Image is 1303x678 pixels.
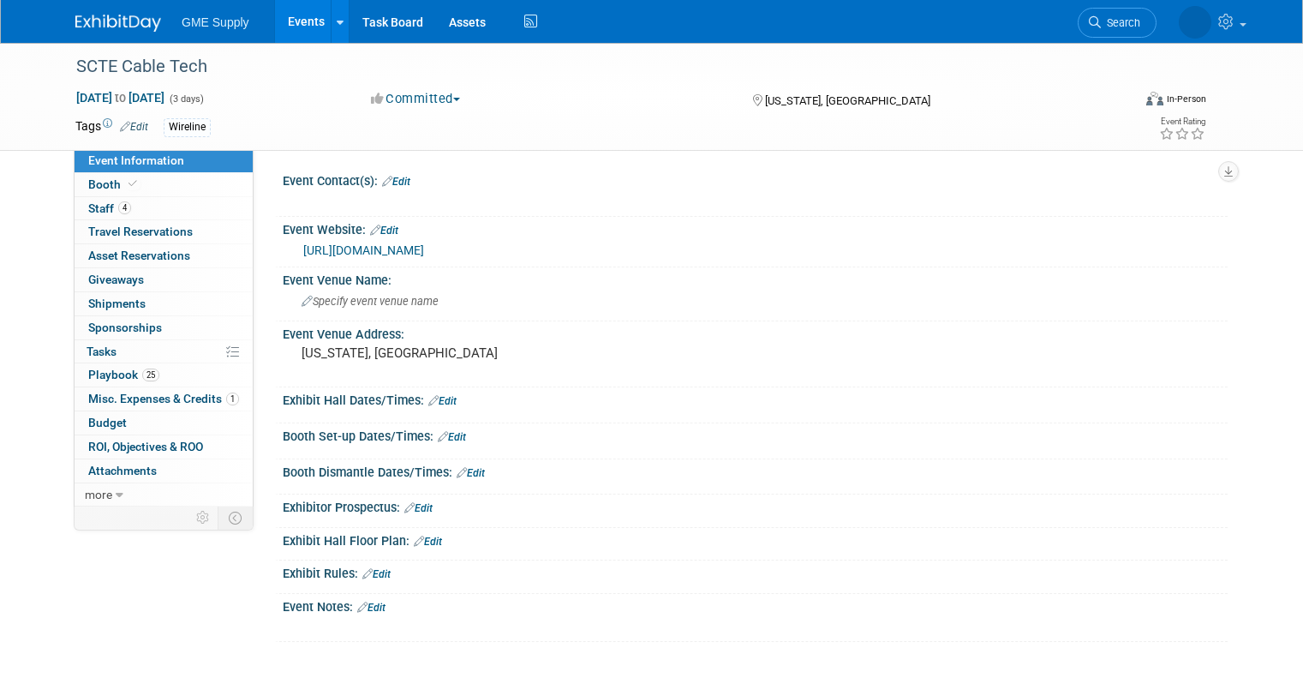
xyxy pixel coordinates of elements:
[112,91,129,105] span: to
[142,369,159,381] span: 25
[75,340,253,363] a: Tasks
[283,267,1228,289] div: Event Venue Name:
[1039,89,1206,115] div: Event Format
[88,321,162,334] span: Sponsorships
[1159,117,1205,126] div: Event Rating
[88,440,203,453] span: ROI, Objectives & ROO
[226,393,239,405] span: 1
[283,528,1228,550] div: Exhibit Hall Floor Plan:
[75,197,253,220] a: Staff4
[75,459,253,483] a: Attachments
[370,225,398,237] a: Edit
[88,297,146,310] span: Shipments
[303,243,424,257] a: [URL][DOMAIN_NAME]
[365,90,467,108] button: Committed
[182,15,249,29] span: GME Supply
[283,387,1228,410] div: Exhibit Hall Dates/Times:
[75,387,253,411] a: Misc. Expenses & Credits1
[75,483,253,507] a: more
[75,435,253,459] a: ROI, Objectives & ROO
[414,536,442,548] a: Edit
[75,411,253,435] a: Budget
[302,295,439,308] span: Specify event venue name
[1179,6,1211,39] img: Amanda Riley
[75,292,253,315] a: Shipments
[438,431,466,443] a: Edit
[283,459,1228,482] div: Booth Dismantle Dates/Times:
[88,368,159,381] span: Playbook
[302,345,658,361] pre: [US_STATE], [GEOGRAPHIC_DATA]
[75,220,253,243] a: Travel Reservations
[164,118,211,136] div: Wireline
[283,168,1228,190] div: Event Contact(s):
[85,488,112,501] span: more
[118,201,131,214] span: 4
[218,507,254,529] td: Toggle Event Tabs
[362,568,391,580] a: Edit
[283,495,1228,517] div: Exhibitor Prospectus:
[1146,92,1163,105] img: Format-Inperson.png
[168,93,204,105] span: (3 days)
[357,602,386,614] a: Edit
[428,395,457,407] a: Edit
[457,467,485,479] a: Edit
[75,149,253,172] a: Event Information
[75,117,148,137] td: Tags
[382,176,410,188] a: Edit
[88,177,140,191] span: Booth
[88,225,193,238] span: Travel Reservations
[75,363,253,387] a: Playbook25
[404,502,433,514] a: Edit
[283,423,1228,446] div: Booth Set-up Dates/Times:
[283,217,1228,239] div: Event Website:
[188,507,218,529] td: Personalize Event Tab Strip
[1078,8,1157,38] a: Search
[87,345,117,358] span: Tasks
[88,273,144,286] span: Giveaways
[283,561,1228,583] div: Exhibit Rules:
[88,464,157,477] span: Attachments
[88,153,184,167] span: Event Information
[765,94,930,107] span: [US_STATE], [GEOGRAPHIC_DATA]
[75,90,165,105] span: [DATE] [DATE]
[75,316,253,339] a: Sponsorships
[88,416,127,429] span: Budget
[75,173,253,196] a: Booth
[88,201,131,215] span: Staff
[75,244,253,267] a: Asset Reservations
[283,594,1228,616] div: Event Notes:
[283,321,1228,343] div: Event Venue Address:
[1101,16,1140,29] span: Search
[88,249,190,262] span: Asset Reservations
[120,121,148,133] a: Edit
[129,179,137,189] i: Booth reservation complete
[1166,93,1206,105] div: In-Person
[75,15,161,32] img: ExhibitDay
[88,392,239,405] span: Misc. Expenses & Credits
[75,268,253,291] a: Giveaways
[70,51,1110,82] div: SCTE Cable Tech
